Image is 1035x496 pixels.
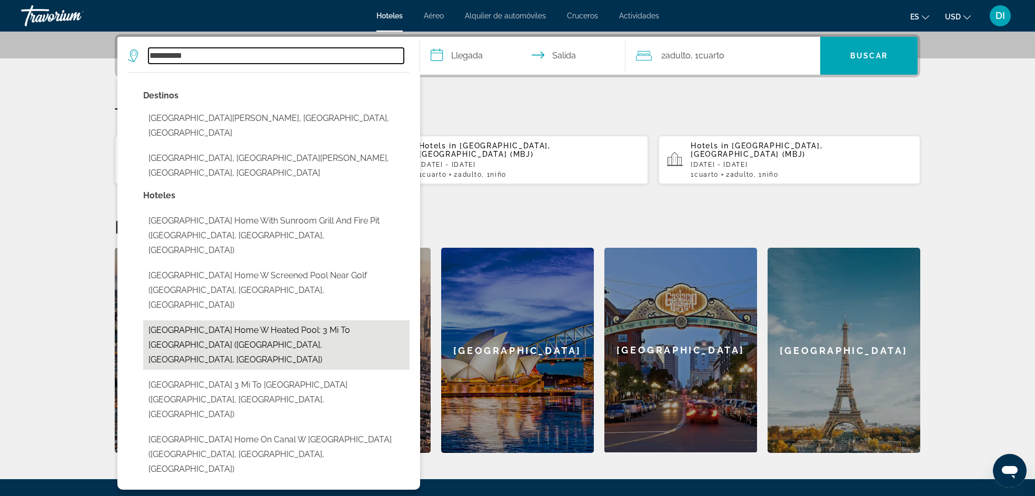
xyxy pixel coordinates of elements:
[945,13,961,21] span: USD
[726,171,754,178] span: 2
[604,248,757,453] a: San Diego[GEOGRAPHIC_DATA]
[691,161,912,168] p: [DATE] - [DATE]
[115,135,376,185] button: Hotels in [GEOGRAPHIC_DATA], [GEOGRAPHIC_DATA], [GEOGRAPHIC_DATA] (LAS)[DATE] - [DATE]1Cuarto2Adulto
[993,454,1027,488] iframe: Button to launch messaging window
[910,13,919,21] span: es
[694,171,719,178] span: Cuarto
[143,148,410,183] button: Select city: Port Charlotte, Port Charlotte - Charlotte Harbor, FL, United States
[143,320,410,370] button: Select hotel: Port Charlotte Home w Heated Pool: 3 Mi to Harbor (Punta Gorda, FL, US)
[490,171,506,178] span: Niño
[754,171,779,178] span: , 1
[424,12,444,20] a: Aéreo
[115,104,920,125] p: Tus búsquedas recientes
[117,72,420,490] div: Destination search results
[422,171,446,178] span: Cuarto
[419,141,551,158] span: [GEOGRAPHIC_DATA], [GEOGRAPHIC_DATA] (MBJ)
[143,88,410,103] p: City options
[945,9,971,24] button: Change currency
[115,216,920,237] h2: Destinos destacados
[910,9,929,24] button: Change language
[604,248,757,452] div: [GEOGRAPHIC_DATA]
[419,161,640,168] p: [DATE] - [DATE]
[115,248,267,453] div: [GEOGRAPHIC_DATA]
[987,5,1014,27] button: User Menu
[143,375,410,424] button: Select hotel: Port Charlotte Cottage 3 Mi to Beach Park (Punta Gorda, FL, US)
[148,48,404,64] input: Search hotel destination
[691,171,719,178] span: 1
[996,11,1005,21] span: DI
[419,141,457,150] span: Hotels in
[441,248,594,453] div: [GEOGRAPHIC_DATA]
[458,171,482,178] span: Adulto
[691,141,729,150] span: Hotels in
[115,248,267,453] a: Barcelona[GEOGRAPHIC_DATA]
[143,188,410,203] p: Hotel options
[465,12,546,20] a: Alquiler de automóviles
[768,248,920,453] a: Paris[GEOGRAPHIC_DATA]
[691,141,822,158] span: [GEOGRAPHIC_DATA], [GEOGRAPHIC_DATA] (MBJ)
[143,266,410,315] button: Select hotel: Port Charlotte Home w Screened Pool Near Golf (Port Charlotte, FL, US)
[850,52,888,60] span: Buscar
[659,135,920,185] button: Hotels in [GEOGRAPHIC_DATA], [GEOGRAPHIC_DATA] (MBJ)[DATE] - [DATE]1Cuarto2Adulto, 1Niño
[567,12,598,20] a: Cruceros
[625,37,820,75] button: Travelers: 2 adults, 0 children
[768,248,920,453] div: [GEOGRAPHIC_DATA]
[21,2,126,29] a: Travorium
[454,171,482,178] span: 2
[730,171,754,178] span: Adulto
[665,50,691,60] span: Adulto
[376,12,403,20] a: Hoteles
[619,12,659,20] a: Actividades
[482,171,506,178] span: , 1
[699,50,724,60] span: Cuarto
[691,48,724,63] span: , 1
[143,211,410,260] button: Select hotel: Port Charlotte Home with Sunroom Grill and Fire Pit (Port Charlotte, FL, US)
[387,135,649,185] button: Hotels in [GEOGRAPHIC_DATA], [GEOGRAPHIC_DATA] (MBJ)[DATE] - [DATE]1Cuarto2Adulto, 1Niño
[420,37,625,75] button: Select check in and out date
[419,171,447,178] span: 1
[762,171,779,178] span: Niño
[441,248,594,453] a: Sydney[GEOGRAPHIC_DATA]
[143,430,410,479] button: Select hotel: Port Charlotte Home on Canal w Lanai & Pool (Port Charlotte, FL, US)
[820,37,918,75] button: Search
[143,108,410,143] button: Select city: Port Charles, Coromandel Peninsula, New Zealand
[117,37,918,75] div: Search widget
[661,48,691,63] span: 2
